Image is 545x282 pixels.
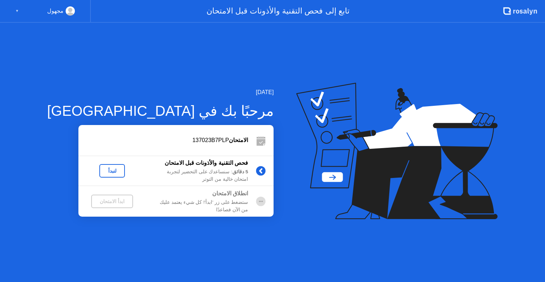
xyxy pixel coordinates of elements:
[232,169,248,174] b: 5 دقائق
[15,6,19,16] div: ▼
[47,88,274,97] div: [DATE]
[102,168,122,174] div: لنبدأ
[94,199,130,204] div: ابدأ الامتحان
[229,137,248,143] b: الامتحان
[91,195,133,208] button: ابدأ الامتحان
[146,168,248,183] div: : سنساعدك على التحضير لتجربة امتحان خالية من التوتر
[47,6,64,16] div: مجهول
[212,190,248,196] b: انطلاق الامتحان
[47,100,274,121] div: مرحبًا بك في [GEOGRAPHIC_DATA]
[146,199,248,213] div: ستضغط على زر 'ابدأ'! كل شيء يعتمد عليك من الآن فصاعدًا
[78,136,248,145] div: 137023B7PLP
[99,164,125,178] button: لنبدأ
[165,160,248,166] b: فحص التقنية والأذونات قبل الامتحان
